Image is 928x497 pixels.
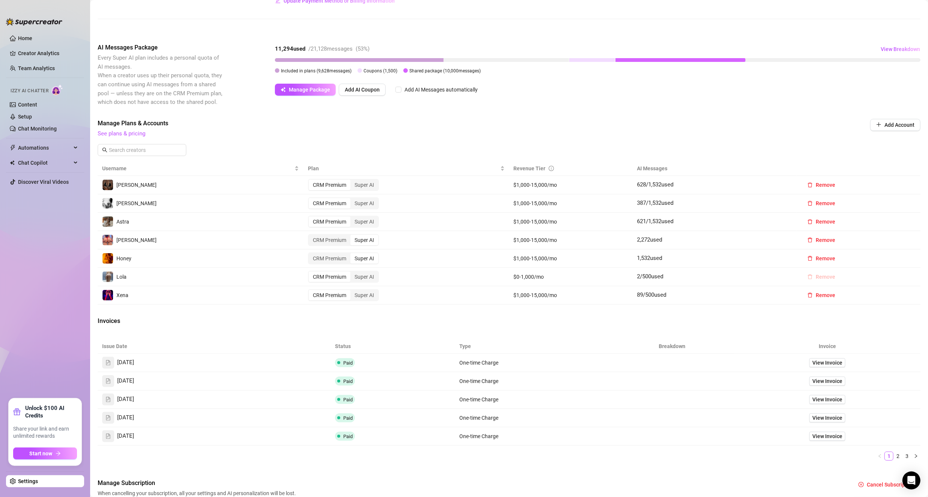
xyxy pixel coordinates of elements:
[801,216,841,228] button: Remove
[103,290,113,300] img: Xena
[309,272,350,282] div: CRM Premium
[903,452,911,460] a: 3
[876,122,881,127] span: plus
[637,236,662,243] span: 2,272 used
[18,142,71,154] span: Automations
[801,197,841,209] button: Remove
[303,161,509,176] th: Plan
[809,413,845,422] a: View Invoice
[859,482,864,487] span: close-circle
[809,358,845,367] a: View Invoice
[809,395,845,404] a: View Invoice
[807,201,813,206] span: delete
[350,180,378,190] div: Super AI
[18,478,38,484] a: Settings
[309,253,350,264] div: CRM Premium
[404,86,478,94] div: Add AI Messages automatically
[308,289,379,301] div: segmented control
[308,234,379,246] div: segmented control
[734,339,920,354] th: Invoice
[18,35,32,41] a: Home
[880,43,920,55] button: View Breakdown
[459,415,498,421] span: One-time Charge
[98,119,819,128] span: Manage Plans & Accounts
[339,84,386,96] button: Add AI Coupon
[885,452,893,460] a: 1
[637,255,662,261] span: 1,532 used
[911,452,920,461] button: right
[308,179,379,191] div: segmented control
[13,408,21,416] span: gift
[103,198,113,209] img: Elsie
[812,359,842,367] span: View Invoice
[509,268,633,286] td: $0-1,000/mo
[637,200,673,206] span: 387 / 1,532 used
[106,378,111,384] span: file-text
[637,291,666,298] span: 89 / 500 used
[117,358,134,367] span: [DATE]
[509,194,633,213] td: $1,000-15,000/mo
[116,292,128,298] span: Xena
[18,179,69,185] a: Discover Viral Videos
[103,272,113,282] img: Lola
[637,273,663,280] span: 2 / 500 used
[881,46,920,52] span: View Breakdown
[309,180,350,190] div: CRM Premium
[812,414,842,422] span: View Invoice
[106,360,111,365] span: file-text
[308,45,353,52] span: / 21,128 messages
[98,54,222,105] span: Every Super AI plan includes a personal quota of AI messages. When a creator uses up their person...
[18,114,32,120] a: Setup
[343,360,353,366] span: Paid
[816,274,835,280] span: Remove
[116,200,157,206] span: [PERSON_NAME]
[816,255,835,261] span: Remove
[867,482,914,488] span: Cancel Subscription
[875,452,884,461] button: left
[98,339,330,354] th: Issue Date
[117,432,134,441] span: [DATE]
[894,452,902,460] a: 2
[807,274,813,279] span: delete
[10,145,16,151] span: thunderbolt
[116,237,157,243] span: [PERSON_NAME]
[809,432,845,441] a: View Invoice
[103,235,113,245] img: Stella
[509,176,633,194] td: $1,000-15,000/mo
[308,252,379,264] div: segmented control
[308,216,379,228] div: segmented control
[117,413,134,422] span: [DATE]
[509,249,633,268] td: $1,000-15,000/mo
[25,404,77,419] strong: Unlock $100 AI Credits
[807,237,813,243] span: delete
[459,360,498,366] span: One-time Charge
[812,395,842,404] span: View Invoice
[275,84,336,96] button: Manage Package
[117,377,134,386] span: [DATE]
[116,219,129,225] span: Astra
[106,415,111,420] span: file-text
[853,479,920,491] button: Cancel Subscription
[884,122,914,128] span: Add Account
[103,180,113,190] img: Nina
[459,396,498,402] span: One-time Charge
[308,271,379,283] div: segmented control
[350,272,378,282] div: Super AI
[812,432,842,440] span: View Invoice
[549,166,554,171] span: info-circle
[116,255,131,261] span: Honey
[459,433,498,439] span: One-time Charge
[18,65,55,71] a: Team Analytics
[308,197,379,209] div: segmented control
[914,454,918,458] span: right
[308,164,499,173] span: Plan
[309,198,350,209] div: CRM Premium
[350,235,378,245] div: Super AI
[106,397,111,402] span: file-text
[13,425,77,440] span: Share your link and earn unlimited rewards
[98,130,145,137] a: See plans & pricing
[343,378,353,384] span: Paid
[807,182,813,188] span: delete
